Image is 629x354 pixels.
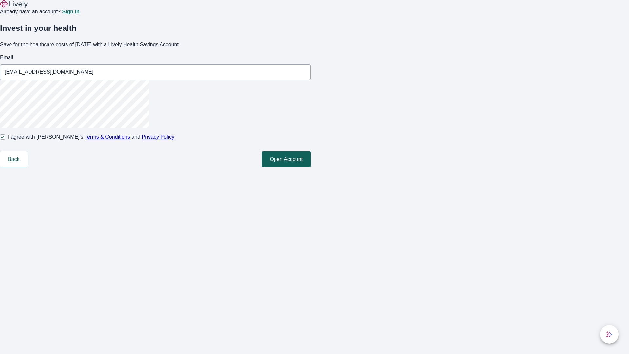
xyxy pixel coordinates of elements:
span: I agree with [PERSON_NAME]’s and [8,133,174,141]
a: Privacy Policy [142,134,175,140]
a: Sign in [62,9,79,14]
svg: Lively AI Assistant [606,331,613,338]
button: chat [600,325,619,344]
a: Terms & Conditions [85,134,130,140]
button: Open Account [262,151,311,167]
